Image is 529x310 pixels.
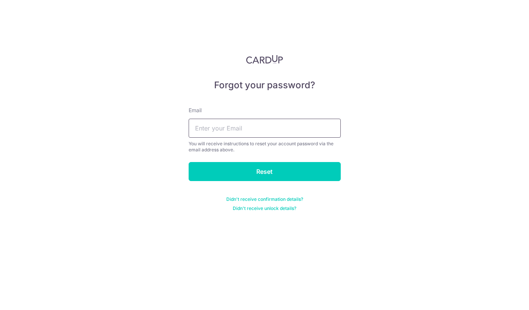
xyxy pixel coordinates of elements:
[189,162,341,181] input: Reset
[246,55,283,64] img: CardUp Logo
[189,141,341,153] div: You will receive instructions to reset your account password via the email address above.
[226,196,303,202] a: Didn't receive confirmation details?
[189,79,341,91] h5: Forgot your password?
[189,107,202,114] label: Email
[189,119,341,138] input: Enter your Email
[233,205,296,211] a: Didn't receive unlock details?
